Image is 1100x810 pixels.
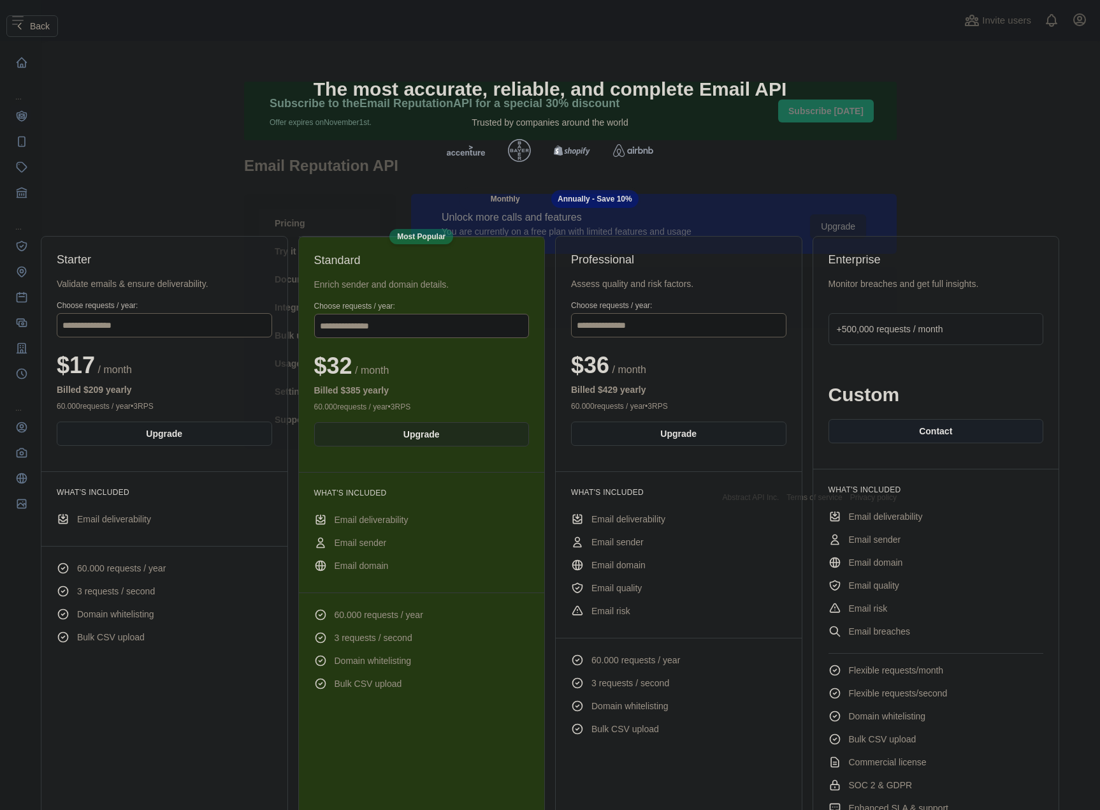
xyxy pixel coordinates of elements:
div: Enrich sender and domain details. [314,278,530,291]
label: Choose requests / year : [314,301,530,311]
label: Choose requests / year : [571,300,786,311]
h2: Professional [571,252,786,267]
h2: Standard [314,253,530,268]
div: Monitor breaches and get full insights. [829,277,1044,290]
h2: Enterprise [829,252,1044,267]
div: Assess quality and risk factors. [571,277,786,290]
span: +500,000 requests / month [837,324,943,334]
